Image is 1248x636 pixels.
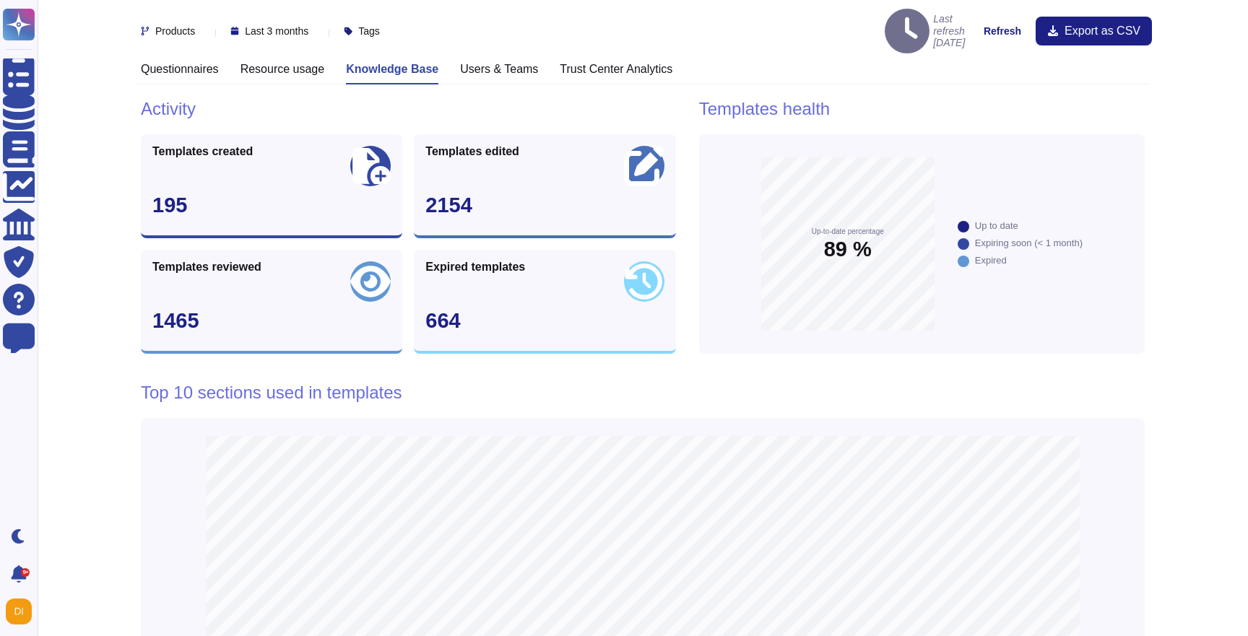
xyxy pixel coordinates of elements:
[975,256,1007,265] div: Expired
[460,62,538,76] h3: Users & Teams
[425,310,664,331] div: 664
[6,598,32,624] img: user
[358,26,380,36] span: Tags
[975,221,1018,230] div: Up to date
[1065,25,1140,37] span: Export as CSV
[425,261,525,273] span: Expired templates
[21,568,30,577] div: 9+
[984,25,1021,37] strong: Refresh
[240,62,325,76] h3: Resource usage
[155,26,195,36] span: Products
[3,596,42,627] button: user
[1036,17,1152,45] button: Export as CSV
[245,26,308,36] span: Last 3 months
[152,261,261,273] span: Templates reviewed
[824,239,872,260] span: 89 %
[346,62,438,76] h3: Knowledge Base
[699,99,1145,120] h1: Templates health
[425,195,664,216] div: 2154
[141,383,1145,404] h1: Top 10 sections used in templates
[425,146,519,157] span: Templates edited
[152,146,253,157] span: Templates created
[975,238,1083,248] div: Expiring soon (< 1 month)
[560,62,672,76] h3: Trust Center Analytics
[141,62,219,76] h3: Questionnaires
[885,9,976,53] h4: Last refresh [DATE]
[152,310,391,331] div: 1465
[812,228,884,235] span: Up-to-date percentage
[152,195,391,216] div: 195
[141,99,676,120] h1: Activity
